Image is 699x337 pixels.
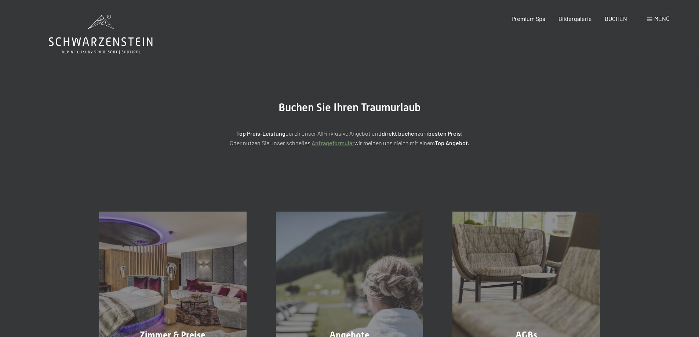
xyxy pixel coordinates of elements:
[654,15,670,22] span: Menü
[558,15,592,22] a: Bildergalerie
[312,139,354,146] a: Anfrageformular
[382,130,418,137] strong: direkt buchen
[166,129,533,147] p: durch unser All-inklusive Angebot und zum ! Oder nutzen Sie unser schnelles wir melden uns gleich...
[278,101,421,114] span: Buchen Sie Ihren Traumurlaub
[428,130,461,137] strong: besten Preis
[605,15,627,22] a: BUCHEN
[236,130,285,137] strong: Top Preis-Leistung
[435,139,469,146] strong: Top Angebot.
[511,15,545,22] a: Premium Spa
